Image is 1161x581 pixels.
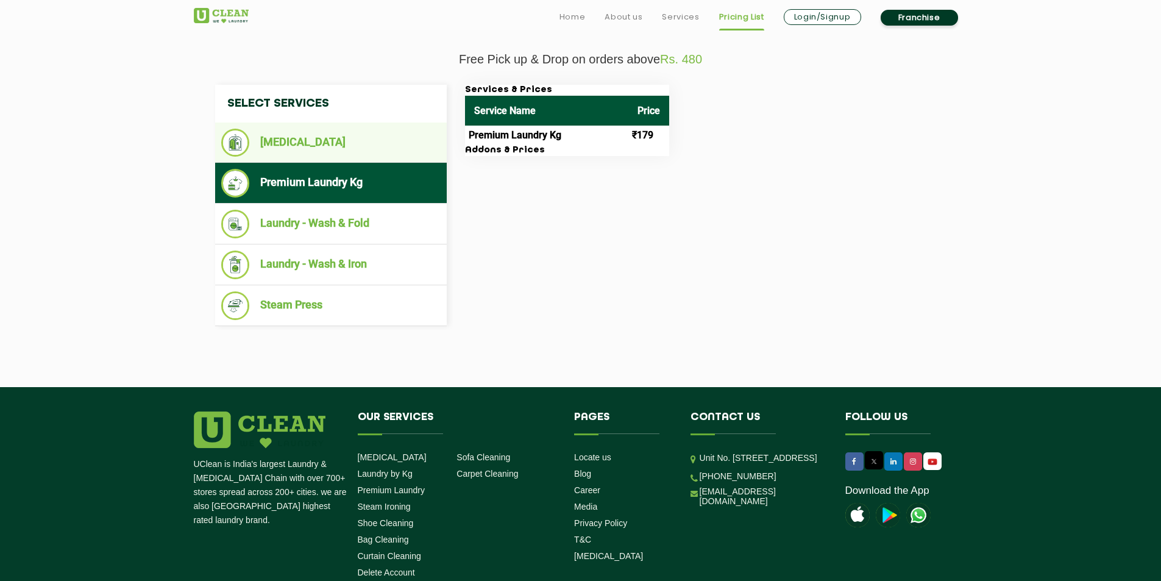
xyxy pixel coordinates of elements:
td: ₹179 [628,126,669,145]
a: Download the App [845,485,929,497]
h3: Services & Prices [465,85,669,96]
th: Price [628,96,669,126]
a: Locate us [574,452,611,462]
a: Career [574,485,600,495]
h4: Pages [574,412,672,435]
span: Rs. 480 [660,52,702,66]
td: Premium Laundry Kg [465,126,628,145]
p: UClean is India's largest Laundry & [MEDICAL_DATA] Chain with over 700+ stores spread across 200+... [194,457,349,527]
h3: Addons & Prices [465,145,669,156]
a: Pricing List [719,10,764,24]
a: Bag Cleaning [358,535,409,544]
a: T&C [574,535,591,544]
li: Laundry - Wash & Iron [221,251,441,279]
a: [MEDICAL_DATA] [574,551,643,561]
img: logo.png [194,412,325,448]
li: Steam Press [221,291,441,320]
a: Shoe Cleaning [358,518,414,528]
li: Premium Laundry Kg [221,169,441,198]
h4: Our Services [358,412,556,435]
h4: Contact us [691,412,827,435]
a: Login/Signup [784,9,861,25]
p: Unit No. [STREET_ADDRESS] [700,451,827,465]
a: [EMAIL_ADDRESS][DOMAIN_NAME] [700,487,827,506]
th: Service Name [465,96,628,126]
a: Services [662,10,699,24]
img: Steam Press [221,291,250,320]
img: UClean Laundry and Dry Cleaning [925,455,940,468]
h4: Follow us [845,412,953,435]
img: apple-icon.png [845,503,870,527]
a: Premium Laundry [358,485,425,495]
img: UClean Laundry and Dry Cleaning [906,503,931,527]
a: Media [574,502,597,511]
a: Home [559,10,586,24]
img: playstoreicon.png [876,503,900,527]
img: Laundry - Wash & Iron [221,251,250,279]
a: Laundry by Kg [358,469,413,479]
a: Steam Ironing [358,502,411,511]
img: UClean Laundry and Dry Cleaning [194,8,249,23]
a: About us [605,10,642,24]
a: Delete Account [358,568,415,577]
img: Laundry - Wash & Fold [221,210,250,238]
a: Sofa Cleaning [456,452,510,462]
li: Laundry - Wash & Fold [221,210,441,238]
a: [PHONE_NUMBER] [700,471,776,481]
a: Privacy Policy [574,518,627,528]
img: Premium Laundry Kg [221,169,250,198]
a: Blog [574,469,591,479]
p: Free Pick up & Drop on orders above [194,52,968,66]
h4: Select Services [215,85,447,123]
li: [MEDICAL_DATA] [221,129,441,157]
a: [MEDICAL_DATA] [358,452,427,462]
a: Franchise [881,10,958,26]
a: Carpet Cleaning [456,469,518,479]
a: Curtain Cleaning [358,551,421,561]
img: Dry Cleaning [221,129,250,157]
